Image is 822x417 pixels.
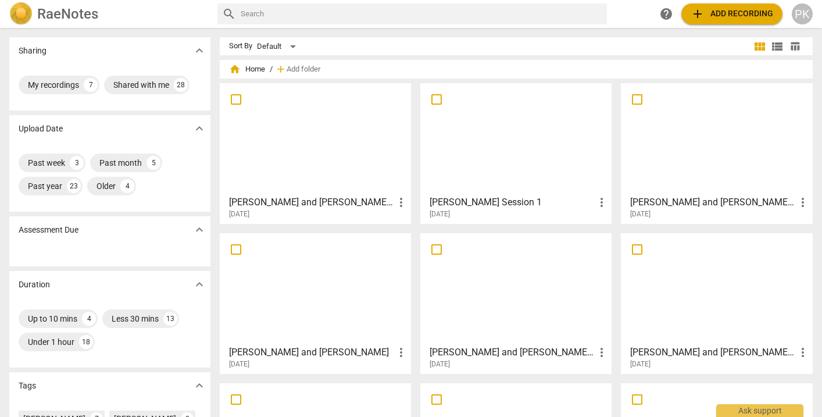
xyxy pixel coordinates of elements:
[769,38,786,55] button: List view
[430,345,595,359] h3: penny and debbie mcc recording
[691,7,773,21] span: Add recording
[424,237,607,369] a: [PERSON_NAME] and [PERSON_NAME] recording[DATE]
[257,37,300,56] div: Default
[796,345,810,359] span: more_vert
[229,63,265,75] span: Home
[241,5,603,23] input: Search
[146,156,160,170] div: 5
[19,380,36,392] p: Tags
[28,313,77,325] div: Up to 10 mins
[191,276,208,293] button: Show more
[19,45,47,57] p: Sharing
[191,221,208,238] button: Show more
[595,345,609,359] span: more_vert
[796,195,810,209] span: more_vert
[270,65,273,74] span: /
[229,63,241,75] span: home
[625,87,808,219] a: [PERSON_NAME] and [PERSON_NAME] recording[DATE]
[789,41,800,52] span: table_chart
[84,78,98,92] div: 7
[9,2,33,26] img: Logo
[275,63,287,75] span: add
[229,345,394,359] h3: penny and anthony MCC
[625,237,808,369] a: [PERSON_NAME] and [PERSON_NAME] recording[DATE]
[430,195,595,209] h3: Alex Session 1
[192,223,206,237] span: expand_more
[28,157,65,169] div: Past week
[28,79,79,91] div: My recordings
[424,87,607,219] a: [PERSON_NAME] Session 1[DATE]
[229,359,249,369] span: [DATE]
[222,7,236,21] span: search
[99,157,142,169] div: Past month
[430,359,450,369] span: [DATE]
[120,179,134,193] div: 4
[19,279,50,291] p: Duration
[112,313,159,325] div: Less 30 mins
[792,3,813,24] button: PK
[716,404,803,417] div: Ask support
[163,312,177,326] div: 13
[70,156,84,170] div: 3
[659,7,673,21] span: help
[394,345,408,359] span: more_vert
[630,345,795,359] h3: Murielle Lily and Penny MCC recording
[174,78,188,92] div: 28
[192,277,206,291] span: expand_more
[430,209,450,219] span: [DATE]
[113,79,169,91] div: Shared with me
[28,336,74,348] div: Under 1 hour
[9,2,208,26] a: LogoRaeNotes
[691,7,705,21] span: add
[192,122,206,136] span: expand_more
[229,209,249,219] span: [DATE]
[630,359,651,369] span: [DATE]
[192,379,206,393] span: expand_more
[287,65,320,74] span: Add folder
[656,3,677,24] a: Help
[28,180,62,192] div: Past year
[224,237,407,369] a: [PERSON_NAME] and [PERSON_NAME][DATE]
[753,40,767,54] span: view_module
[229,42,252,51] div: Sort By
[191,120,208,137] button: Show more
[97,180,116,192] div: Older
[751,38,769,55] button: Tile view
[82,312,96,326] div: 4
[786,38,803,55] button: Table view
[37,6,98,22] h2: RaeNotes
[191,42,208,59] button: Show more
[79,335,93,349] div: 18
[394,195,408,209] span: more_vert
[770,40,784,54] span: view_list
[630,209,651,219] span: [DATE]
[630,195,795,209] h3: penny and anthony mcc recording
[224,87,407,219] a: [PERSON_NAME] and [PERSON_NAME] GMT20250816-174902_Recording_640x360[DATE]
[192,44,206,58] span: expand_more
[191,377,208,394] button: Show more
[229,195,394,209] h3: Brian and Angela GMT20250816-174902_Recording_640x360
[595,195,609,209] span: more_vert
[67,179,81,193] div: 23
[19,224,78,236] p: Assessment Due
[681,3,782,24] button: Upload
[19,123,63,135] p: Upload Date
